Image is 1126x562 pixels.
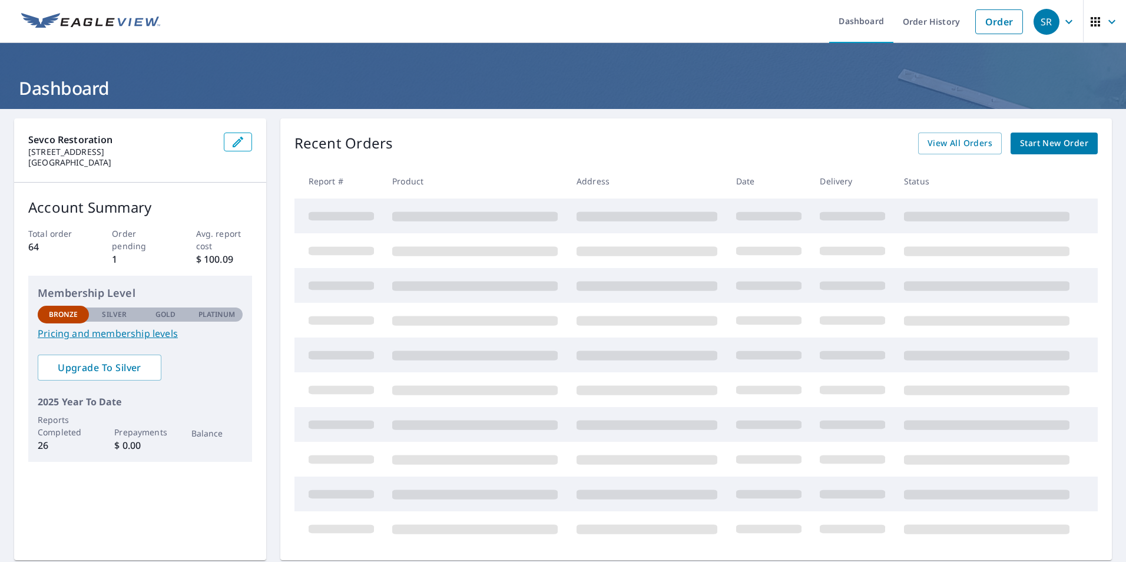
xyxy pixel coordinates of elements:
[28,227,84,240] p: Total order
[28,133,214,147] p: Sevco Restoration
[38,395,243,409] p: 2025 Year To Date
[727,164,811,199] th: Date
[38,438,89,452] p: 26
[191,427,243,439] p: Balance
[1011,133,1098,154] a: Start New Order
[14,76,1112,100] h1: Dashboard
[112,252,168,266] p: 1
[918,133,1002,154] a: View All Orders
[114,438,165,452] p: $ 0.00
[928,136,992,151] span: View All Orders
[975,9,1023,34] a: Order
[198,309,236,320] p: Platinum
[38,355,161,381] a: Upgrade To Silver
[810,164,895,199] th: Delivery
[155,309,175,320] p: Gold
[294,133,393,154] p: Recent Orders
[383,164,567,199] th: Product
[47,361,152,374] span: Upgrade To Silver
[1020,136,1088,151] span: Start New Order
[895,164,1079,199] th: Status
[21,13,160,31] img: EV Logo
[49,309,78,320] p: Bronze
[28,147,214,157] p: [STREET_ADDRESS]
[38,326,243,340] a: Pricing and membership levels
[28,197,252,218] p: Account Summary
[567,164,727,199] th: Address
[38,414,89,438] p: Reports Completed
[196,252,252,266] p: $ 100.09
[1034,9,1059,35] div: SR
[28,240,84,254] p: 64
[196,227,252,252] p: Avg. report cost
[114,426,165,438] p: Prepayments
[112,227,168,252] p: Order pending
[38,285,243,301] p: Membership Level
[294,164,383,199] th: Report #
[28,157,214,168] p: [GEOGRAPHIC_DATA]
[102,309,127,320] p: Silver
